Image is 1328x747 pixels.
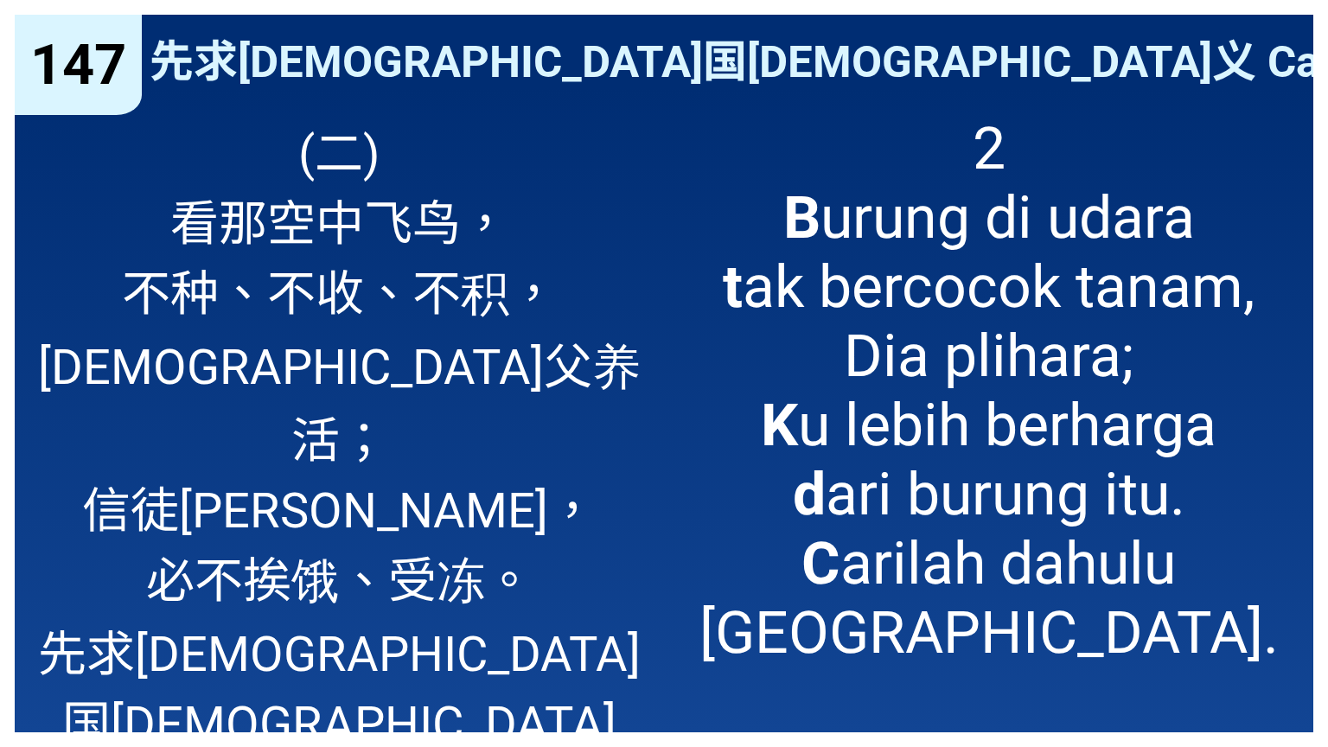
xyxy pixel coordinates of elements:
b: d [793,460,826,529]
b: C [801,529,840,598]
b: t [723,252,743,322]
b: K [761,391,798,460]
b: B [783,183,820,252]
span: 2 urung di udara ak bercocok tanam, Dia plihara; u lebih berharga ari burung itu. arilah dahulu [... [679,114,1298,667]
span: 147 [30,32,126,98]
